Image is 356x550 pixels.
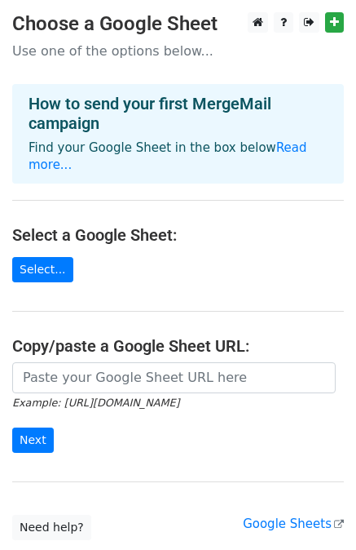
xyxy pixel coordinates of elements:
[12,257,73,282] a: Select...
[243,517,344,531] a: Google Sheets
[12,428,54,453] input: Next
[12,225,344,245] h4: Select a Google Sheet:
[12,12,344,36] h3: Choose a Google Sheet
[29,140,307,172] a: Read more...
[12,362,336,393] input: Paste your Google Sheet URL here
[29,140,327,174] p: Find your Google Sheet in the box below
[12,336,344,356] h4: Copy/paste a Google Sheet URL:
[12,397,179,409] small: Example: [URL][DOMAIN_NAME]
[29,94,327,133] h4: How to send your first MergeMail campaign
[12,515,91,540] a: Need help?
[12,42,344,60] p: Use one of the options below...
